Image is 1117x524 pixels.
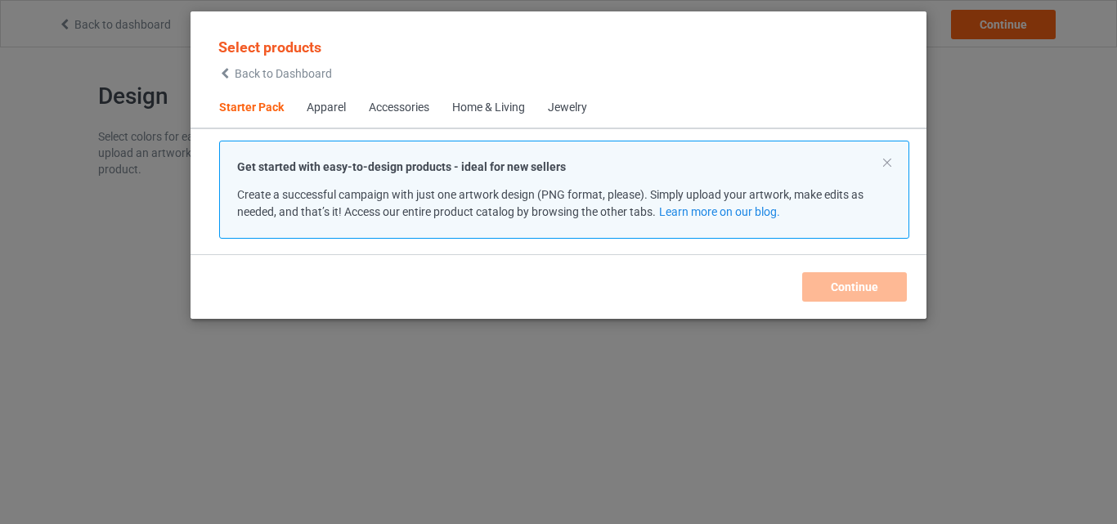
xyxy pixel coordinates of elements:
div: Apparel [307,100,346,116]
strong: Get started with easy-to-design products - ideal for new sellers [237,160,566,173]
span: Back to Dashboard [235,67,332,80]
a: Learn more on our blog. [659,205,780,218]
div: Home & Living [452,100,525,116]
div: Accessories [369,100,429,116]
span: Select products [218,38,321,56]
span: Create a successful campaign with just one artwork design (PNG format, please). Simply upload you... [237,188,864,218]
span: Starter Pack [208,88,295,128]
div: Jewelry [548,100,587,116]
